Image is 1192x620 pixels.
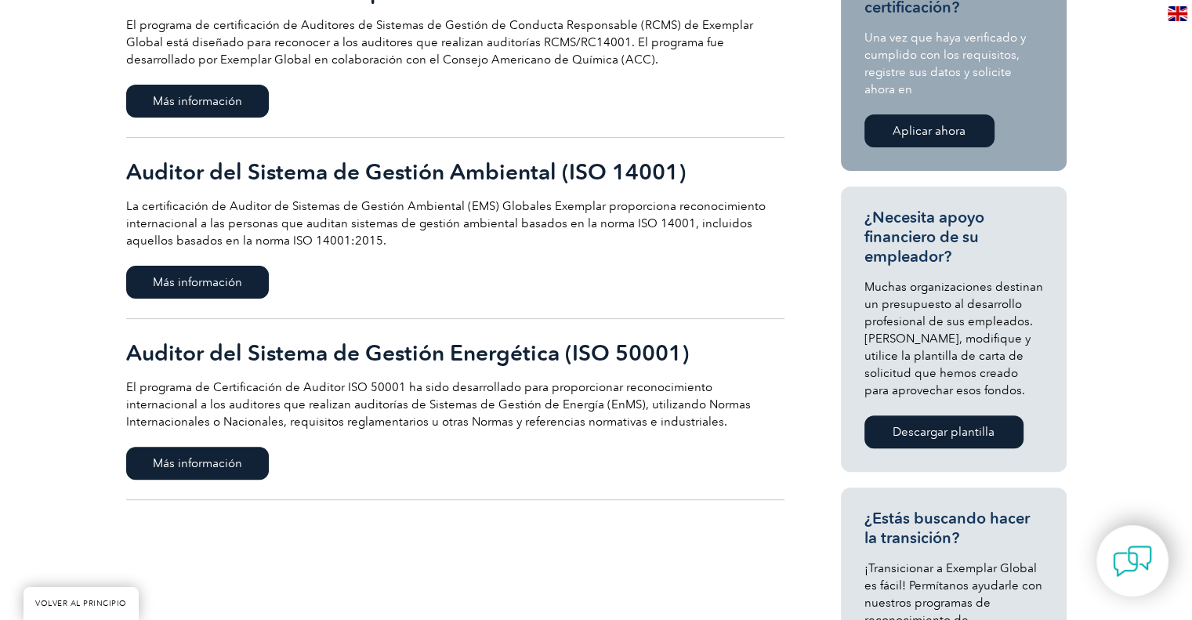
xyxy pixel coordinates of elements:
font: El programa de Certificación de Auditor ISO 50001 ha sido desarrollado para proporcionar reconoci... [126,380,751,429]
a: Descargar plantilla [864,415,1024,448]
font: Aplicar ahora [893,124,966,138]
img: en [1168,6,1187,21]
font: Descargar plantilla [893,425,995,439]
font: El programa de certificación de Auditores de Sistemas de Gestión de Conducta Responsable (RCMS) d... [126,18,753,67]
font: Auditor del Sistema de Gestión Energética (ISO 50001) [126,339,689,366]
font: Auditor del Sistema de Gestión Ambiental (ISO 14001) [126,158,686,185]
font: La certificación de Auditor de Sistemas de Gestión Ambiental (EMS) Globales Exemplar proporciona ... [126,199,766,248]
a: Aplicar ahora [864,114,995,147]
img: contact-chat.png [1113,542,1152,581]
a: VOLVER AL PRINCIPIO [24,587,139,620]
a: Auditor del Sistema de Gestión Ambiental (ISO 14001) La certificación de Auditor de Sistemas de G... [126,138,784,319]
font: Una vez que haya verificado y cumplido con los requisitos, registre sus datos y solicite ahora en [864,31,1026,96]
font: Más información [153,94,242,108]
a: Auditor del Sistema de Gestión Energética (ISO 50001) El programa de Certificación de Auditor ISO... [126,319,784,500]
font: Más información [153,275,242,289]
font: VOLVER AL PRINCIPIO [35,599,127,608]
font: Más información [153,456,242,470]
font: ¿Estás buscando hacer la transición? [864,509,1030,547]
font: ¿Necesita apoyo financiero de su empleador? [864,208,984,266]
font: Muchas organizaciones destinan un presupuesto al desarrollo profesional de sus empleados. [PERSON... [864,280,1043,397]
